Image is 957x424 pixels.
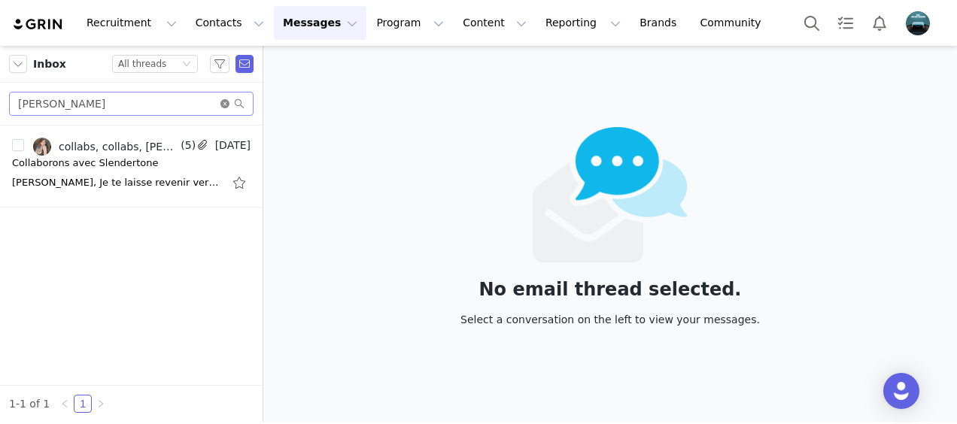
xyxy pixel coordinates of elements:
img: 61dbe848-ba83-4eff-9535-8cdca3cf6bd2.png [906,11,930,35]
div: No email thread selected. [460,281,760,298]
a: Tasks [829,6,862,40]
button: Program [367,6,453,40]
li: 1-1 of 1 [9,395,50,413]
a: 1 [74,395,91,412]
div: collabs, collabs, [PERSON_NAME] [59,141,178,153]
button: Search [795,6,828,40]
i: icon: left [60,399,69,408]
i: icon: close-circle [220,99,229,108]
a: Brands [630,6,690,40]
i: icon: down [182,59,191,70]
span: Send Email [235,55,254,73]
button: Notifications [863,6,896,40]
i: icon: right [96,399,105,408]
div: Select a conversation on the left to view your messages. [460,311,760,328]
div: Collaborons avec Slendertone [12,156,159,171]
button: Content [454,6,536,40]
span: Inbox [33,56,66,72]
img: 2aa6a66d-f2e1-4e7b-a703-aef6a566bd72--s.jpg [33,138,51,156]
button: Reporting [536,6,630,40]
li: Previous Page [56,395,74,413]
button: Messages [274,6,366,40]
button: Recruitment [77,6,186,40]
input: Search mail [9,92,254,116]
a: Community [691,6,777,40]
span: (5) [178,138,196,153]
img: grin logo [12,17,65,32]
button: Profile [897,11,945,35]
div: Bonjour Soumya, Je te laisse revenir vers moi suite à mon dernier mail. Belle fin de journée Loui... [12,175,223,190]
div: Open Intercom Messenger [883,373,919,409]
img: emails-empty2x.png [533,127,688,262]
li: 1 [74,395,92,413]
button: Contacts [187,6,273,40]
a: collabs, collabs, [PERSON_NAME] [33,138,178,156]
div: All threads [118,56,166,72]
li: Next Page [92,395,110,413]
i: icon: search [234,98,245,109]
